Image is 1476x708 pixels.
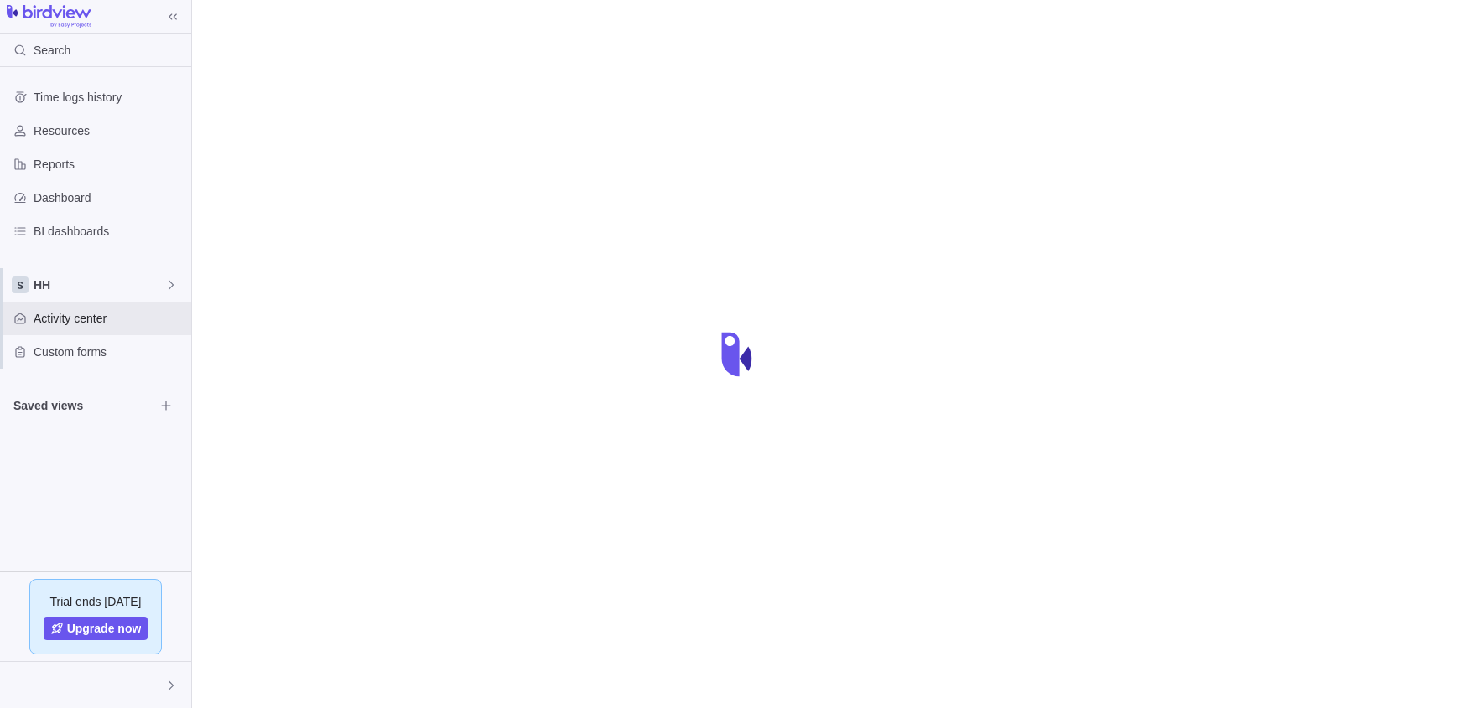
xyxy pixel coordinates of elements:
a: Upgrade now [44,617,148,640]
img: logo [7,5,91,28]
span: Custom forms [34,344,184,360]
span: Upgrade now [67,620,142,637]
span: Saved views [13,397,154,414]
span: Search [34,42,70,59]
span: Browse views [154,394,178,417]
span: Time logs history [34,89,184,106]
span: Resources [34,122,184,139]
span: Trial ends [DATE] [50,593,142,610]
div: Jon Dow [10,675,30,695]
span: Reports [34,156,184,173]
span: BI dashboards [34,223,184,240]
span: Activity center [34,310,184,327]
span: HH [34,276,164,293]
span: Dashboard [34,189,184,206]
div: loading [704,321,772,388]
